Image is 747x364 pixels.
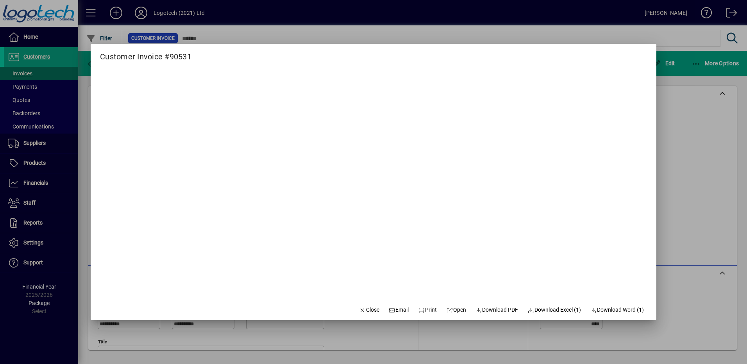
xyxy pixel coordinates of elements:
[418,306,437,314] span: Print
[446,306,466,314] span: Open
[386,303,412,317] button: Email
[389,306,409,314] span: Email
[356,303,382,317] button: Close
[91,44,201,63] h2: Customer Invoice #90531
[443,303,469,317] a: Open
[472,303,522,317] a: Download PDF
[590,306,644,314] span: Download Word (1)
[527,306,581,314] span: Download Excel (1)
[524,303,584,317] button: Download Excel (1)
[475,306,518,314] span: Download PDF
[415,303,440,317] button: Print
[359,306,379,314] span: Close
[587,303,647,317] button: Download Word (1)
